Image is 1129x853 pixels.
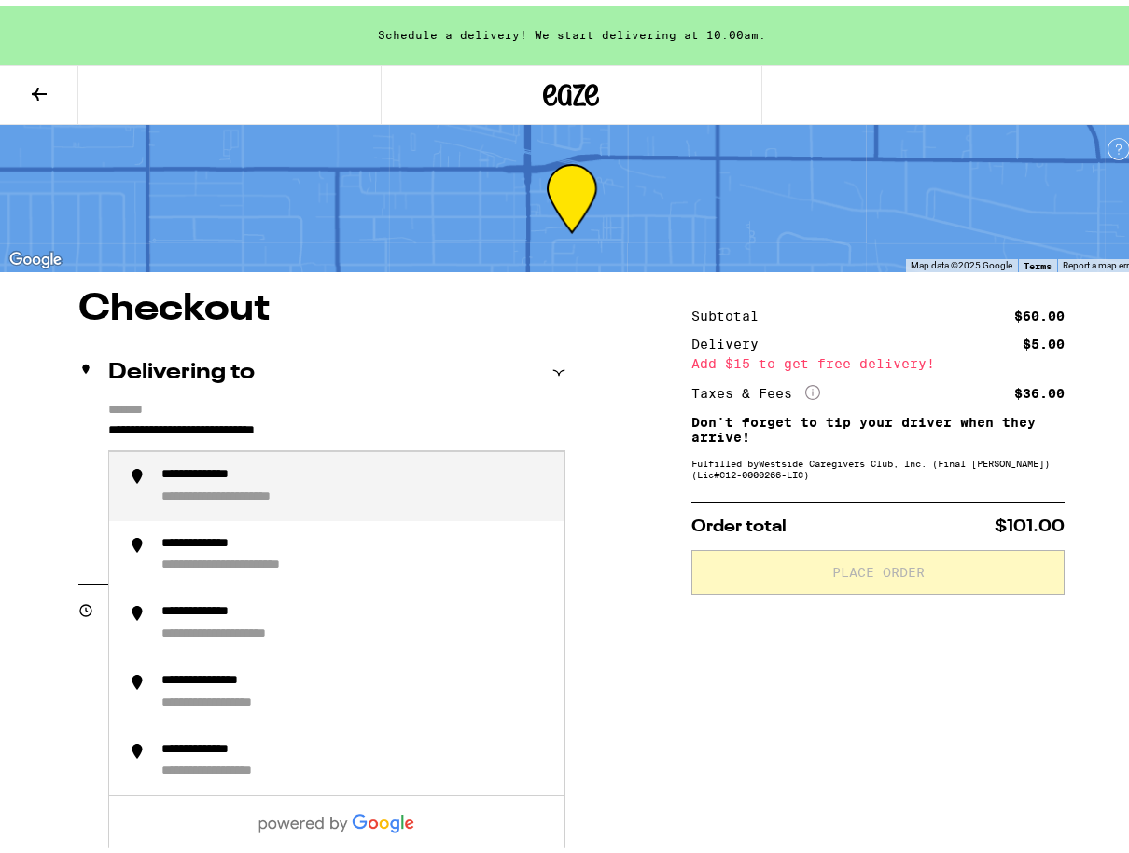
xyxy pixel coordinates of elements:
img: Google [5,242,66,267]
button: Place Order [691,544,1065,589]
div: Subtotal [691,304,772,317]
span: Hi. Need any help? [11,13,134,28]
div: $36.00 [1014,381,1065,394]
div: $5.00 [1023,332,1065,345]
h2: Delivering to [108,356,255,378]
div: Taxes & Fees [691,379,820,396]
span: Map data ©2025 Google [911,255,1012,265]
div: Fulfilled by Westside Caregivers Club, Inc. (Final [PERSON_NAME]) (Lic# C12-0000266-LIC ) [691,452,1065,475]
div: $60.00 [1014,304,1065,317]
span: $101.00 [995,513,1065,530]
span: Order total [691,513,787,530]
h1: Checkout [78,285,565,323]
div: Add $15 to get free delivery! [691,351,1065,365]
div: Delivery [691,332,772,345]
a: Terms [1024,255,1052,266]
p: Don't forget to tip your driver when they arrive! [691,409,1065,439]
span: Place Order [832,560,925,573]
a: Open this area in Google Maps (opens a new window) [5,242,66,267]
